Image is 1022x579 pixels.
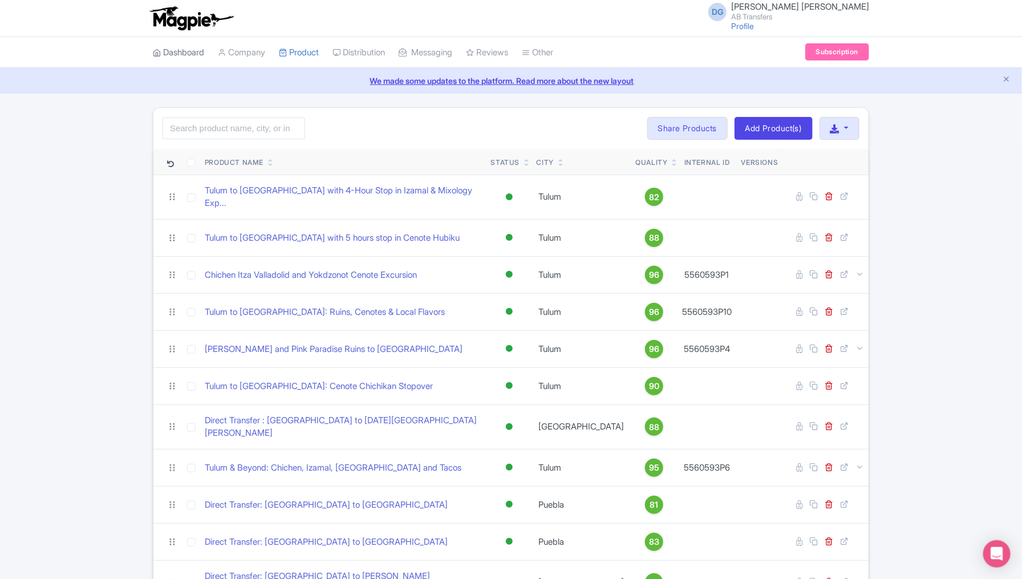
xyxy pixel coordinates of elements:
[504,303,515,320] div: Active
[205,157,263,168] div: Product Name
[532,367,631,404] td: Tulum
[504,419,515,435] div: Active
[205,499,448,512] a: Direct Transfer: [GEOGRAPHIC_DATA] to [GEOGRAPHIC_DATA]
[636,303,673,321] a: 96
[983,540,1011,568] div: Open Intercom Messenger
[532,256,631,293] td: Tulum
[205,461,461,475] a: Tulum & Beyond: Chichen, Izamal, [GEOGRAPHIC_DATA] and Tacos
[731,21,754,31] a: Profile
[532,330,631,367] td: Tulum
[522,37,553,68] a: Other
[504,229,515,246] div: Active
[279,37,319,68] a: Product
[649,191,659,204] span: 82
[504,266,515,283] div: Active
[649,269,659,281] span: 96
[708,3,727,21] span: DG
[636,377,673,395] a: 90
[678,330,737,367] td: 5560593P4
[649,421,659,434] span: 88
[636,496,673,514] a: 81
[649,232,659,244] span: 88
[636,266,673,284] a: 96
[731,13,869,21] small: AB Transfers
[163,118,305,139] input: Search product name, city, or interal id
[205,184,482,210] a: Tulum to [GEOGRAPHIC_DATA] with 4-Hour Stop in Izamal & Mixology Exp...
[504,459,515,476] div: Active
[636,229,673,247] a: 88
[647,117,728,140] a: Share Products
[532,219,631,256] td: Tulum
[1002,74,1011,87] button: Close announcement
[731,1,869,12] span: [PERSON_NAME] [PERSON_NAME]
[636,418,673,436] a: 88
[504,341,515,357] div: Active
[504,378,515,394] div: Active
[649,461,659,474] span: 95
[636,533,673,551] a: 83
[650,499,659,511] span: 81
[636,459,673,477] a: 95
[649,306,659,318] span: 96
[491,157,520,168] div: Status
[7,75,1015,87] a: We made some updates to the platform. Read more about the new layout
[205,269,417,282] a: Chichen Itza Valladolid and Yokdzonot Cenote Excursion
[153,37,204,68] a: Dashboard
[466,37,508,68] a: Reviews
[636,340,673,358] a: 96
[532,449,631,486] td: Tulum
[205,536,448,549] a: Direct Transfer: [GEOGRAPHIC_DATA] to [GEOGRAPHIC_DATA]
[532,486,631,523] td: Puebla
[205,414,482,440] a: Direct Transfer : [GEOGRAPHIC_DATA] to [DATE][GEOGRAPHIC_DATA][PERSON_NAME]
[504,189,515,205] div: Active
[636,188,673,206] a: 82
[735,117,813,140] a: Add Product(s)
[649,380,659,392] span: 90
[205,343,463,356] a: [PERSON_NAME] and Pink Paradise Ruins to [GEOGRAPHIC_DATA]
[636,157,668,168] div: Quality
[649,536,659,548] span: 83
[205,380,433,393] a: Tulum to [GEOGRAPHIC_DATA]: Cenote Chichikan Stopover
[147,6,236,31] img: logo-ab69f6fb50320c5b225c76a69d11143b.png
[205,232,460,245] a: Tulum to [GEOGRAPHIC_DATA] with 5 hours stop in Cenote Hubiku
[399,37,452,68] a: Messaging
[532,175,631,219] td: Tulum
[532,293,631,330] td: Tulum
[678,256,737,293] td: 5560593P1
[537,157,554,168] div: City
[805,43,869,60] a: Subscription
[701,2,869,21] a: DG [PERSON_NAME] [PERSON_NAME] AB Transfers
[504,496,515,513] div: Active
[532,523,631,560] td: Puebla
[504,533,515,550] div: Active
[678,449,737,486] td: 5560593P6
[332,37,385,68] a: Distribution
[678,293,737,330] td: 5560593P10
[205,306,445,319] a: Tulum to [GEOGRAPHIC_DATA]: Ruins, Cenotes & Local Flavors
[532,404,631,449] td: [GEOGRAPHIC_DATA]
[218,37,265,68] a: Company
[649,343,659,355] span: 96
[737,149,783,175] th: Versions
[678,149,737,175] th: Internal ID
